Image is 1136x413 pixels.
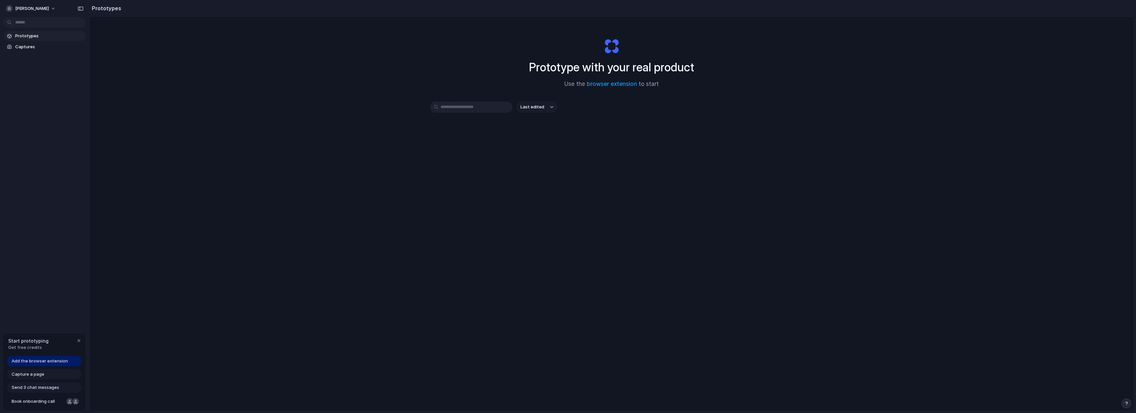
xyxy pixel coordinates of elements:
div: Christian Iacullo [72,397,80,405]
span: Prototypes [15,33,83,39]
div: Nicole Kubica [66,397,74,405]
span: Book onboarding call [12,398,64,405]
span: [PERSON_NAME] [15,5,49,12]
span: Start prototyping [8,337,49,344]
span: Send 3 chat messages [12,384,59,391]
a: browser extension [587,81,637,87]
span: Capture a page [12,371,44,378]
button: [PERSON_NAME] [3,3,59,14]
a: Prototypes [3,31,86,41]
span: Captures [15,44,83,50]
span: Get free credits [8,344,49,351]
span: Add the browser extension [12,358,68,364]
h2: Prototypes [89,4,121,12]
a: Captures [3,42,86,52]
span: Last edited [520,104,544,110]
span: Use the to start [564,80,659,89]
button: Last edited [516,101,557,113]
a: Book onboarding call [7,396,82,407]
h1: Prototype with your real product [529,58,694,76]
